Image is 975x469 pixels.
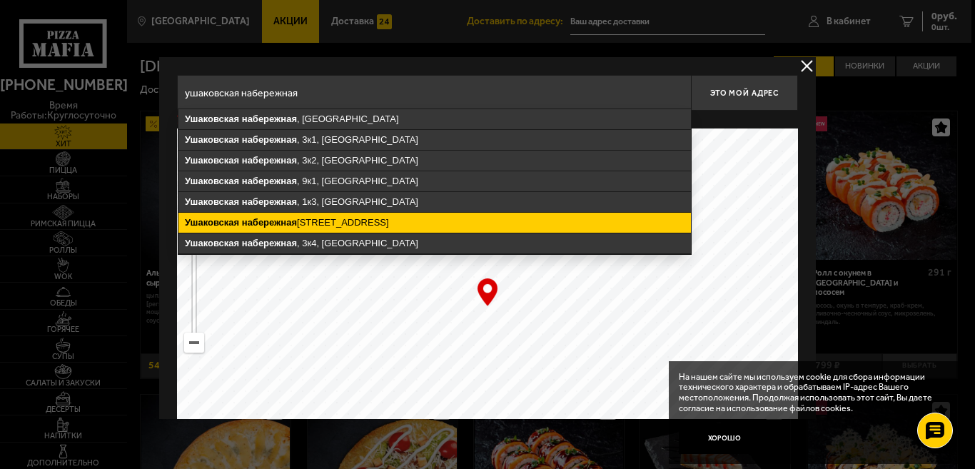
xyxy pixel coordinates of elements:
ymaps: Ушаковская [185,155,239,166]
ymaps: Ушаковская [185,196,239,207]
ymaps: набережная [242,196,297,207]
ymaps: [STREET_ADDRESS] [178,213,691,233]
span: Это мой адрес [710,89,779,98]
ymaps: набережная [242,134,297,145]
ymaps: набережная [242,155,297,166]
ymaps: набережная [242,217,297,228]
button: Это мой адрес [691,75,798,111]
ymaps: набережная [242,114,297,124]
ymaps: , 3к4, [GEOGRAPHIC_DATA] [178,233,691,253]
ymaps: Ушаковская [185,114,239,124]
ymaps: набережная [242,176,297,186]
input: Введите адрес доставки [177,75,691,111]
button: delivery type [798,57,816,75]
ymaps: Ушаковская [185,238,239,248]
ymaps: , [GEOGRAPHIC_DATA] [178,109,691,129]
ymaps: Ушаковская [185,217,239,228]
button: Хорошо [679,423,770,454]
ymaps: , 1к3, [GEOGRAPHIC_DATA] [178,192,691,212]
ymaps: , 3к2, [GEOGRAPHIC_DATA] [178,151,691,171]
p: Укажите дом на карте или в поле ввода [177,114,378,126]
ymaps: набережная [242,238,297,248]
ymaps: Ушаковская [185,134,239,145]
ymaps: Ушаковская [185,176,239,186]
ymaps: , 3к1, [GEOGRAPHIC_DATA] [178,130,691,150]
p: На нашем сайте мы используем cookie для сбора информации технического характера и обрабатываем IP... [679,372,942,414]
ymaps: , 9к1, [GEOGRAPHIC_DATA] [178,171,691,191]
